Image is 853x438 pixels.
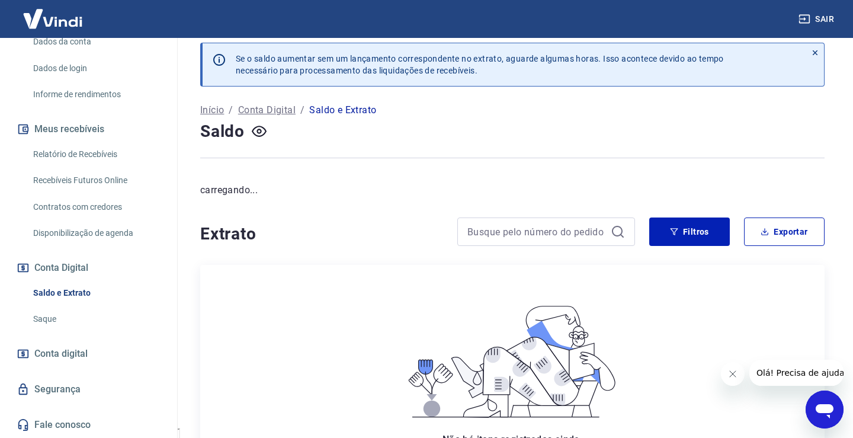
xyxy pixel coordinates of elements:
a: Relatório de Recebíveis [28,142,163,167]
div: Domínio [62,70,91,78]
a: Dados da conta [28,30,163,54]
span: Conta digital [34,346,88,362]
a: Contratos com credores [28,195,163,219]
a: Fale conosco [14,412,163,438]
iframe: Mensagem da empresa [749,360,844,386]
button: Conta Digital [14,255,163,281]
iframe: Botão para abrir a janela de mensagens [806,391,844,429]
a: Dados de login [28,56,163,81]
p: carregando... [200,183,825,197]
a: Saque [28,307,163,331]
a: Informe de rendimentos [28,82,163,107]
h4: Extrato [200,222,443,246]
img: Vindi [14,1,91,37]
img: tab_keywords_by_traffic_grey.svg [125,69,134,78]
button: Meus recebíveis [14,116,163,142]
span: Olá! Precisa de ajuda? [7,8,100,18]
a: Segurança [14,376,163,402]
a: Disponibilização de agenda [28,221,163,245]
div: Palavras-chave [138,70,190,78]
img: website_grey.svg [19,31,28,40]
p: Saldo e Extrato [309,103,376,117]
input: Busque pelo número do pedido [467,223,606,241]
button: Exportar [744,218,825,246]
div: [PERSON_NAME]: [DOMAIN_NAME] [31,31,169,40]
p: / [229,103,233,117]
button: Sair [796,8,839,30]
a: Início [200,103,224,117]
a: Conta digital [14,341,163,367]
img: logo_orange.svg [19,19,28,28]
a: Saldo e Extrato [28,281,163,305]
p: Se o saldo aumentar sem um lançamento correspondente no extrato, aguarde algumas horas. Isso acon... [236,53,724,76]
img: tab_domain_overview_orange.svg [49,69,59,78]
div: v 4.0.25 [33,19,58,28]
h4: Saldo [200,120,245,143]
a: Conta Digital [238,103,296,117]
a: Recebíveis Futuros Online [28,168,163,193]
button: Filtros [649,218,730,246]
iframe: Fechar mensagem [721,362,745,386]
p: / [300,103,304,117]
